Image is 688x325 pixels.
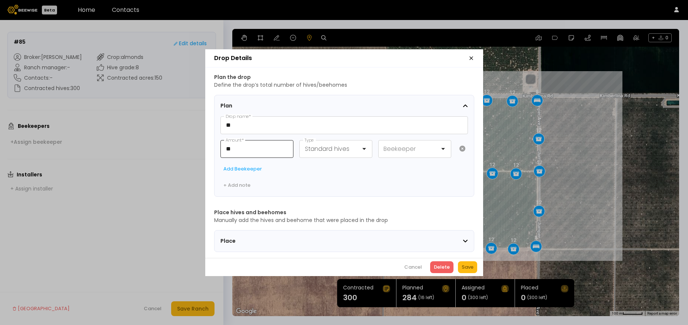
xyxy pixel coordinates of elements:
[430,261,453,273] button: Delete
[462,263,473,271] div: Save
[214,55,252,61] h2: Drop Details
[214,216,474,224] p: Manually add the hives and beehome that were placed in the drop
[434,263,450,271] div: Delete
[220,237,313,245] span: Place
[400,261,426,273] button: Cancel
[223,166,262,172] div: Add Beekeeper
[458,261,477,273] button: Save
[223,182,250,189] div: + Add note
[220,102,313,110] span: Plan
[404,263,422,271] div: Cancel
[220,164,265,174] button: Add Beekeeper
[220,102,463,110] div: Plan
[220,180,253,190] button: + Add note
[214,73,474,81] h3: Plan the drop
[214,81,474,89] p: Define the drop’s total number of hives/beehomes
[220,237,463,245] div: Place
[214,209,474,216] h3: Place hives and beehomes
